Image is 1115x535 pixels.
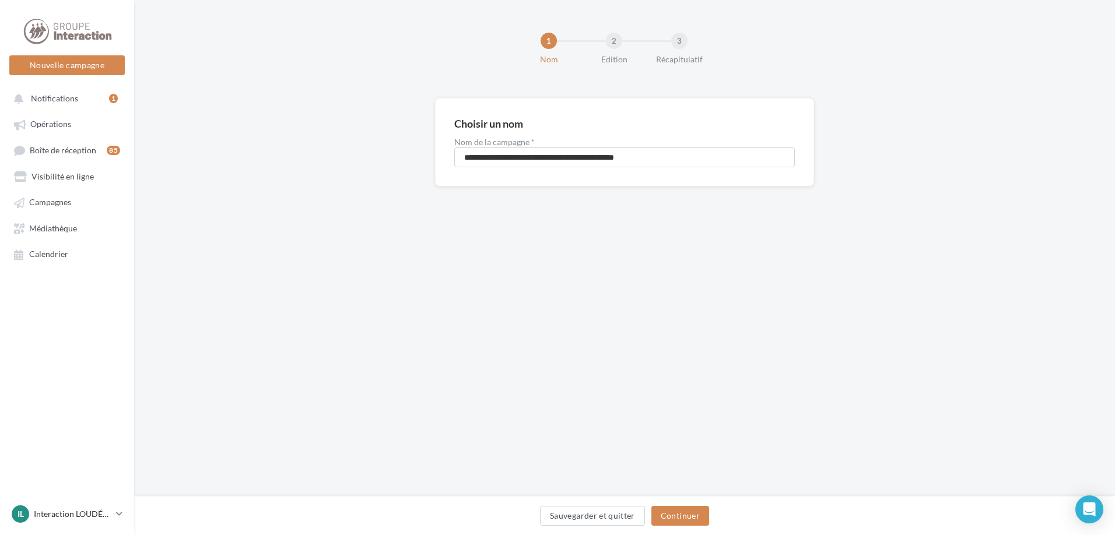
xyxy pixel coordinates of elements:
[454,138,795,146] label: Nom de la campagne *
[9,55,125,75] button: Nouvelle campagne
[671,33,688,49] div: 3
[17,508,24,520] span: IL
[31,93,78,103] span: Notifications
[107,146,120,155] div: 85
[7,139,127,161] a: Boîte de réception85
[454,118,523,129] div: Choisir un nom
[651,506,709,526] button: Continuer
[30,119,71,129] span: Opérations
[31,171,94,181] span: Visibilité en ligne
[7,217,127,238] a: Médiathèque
[540,506,645,526] button: Sauvegarder et quitter
[29,198,71,207] span: Campagnes
[511,54,586,65] div: Nom
[577,54,651,65] div: Edition
[642,54,717,65] div: Récapitulatif
[29,223,77,233] span: Médiathèque
[7,113,127,134] a: Opérations
[34,508,111,520] p: Interaction LOUDÉAC
[7,243,127,264] a: Calendrier
[541,33,557,49] div: 1
[7,166,127,186] a: Visibilité en ligne
[606,33,622,49] div: 2
[9,503,125,525] a: IL Interaction LOUDÉAC
[30,145,96,155] span: Boîte de réception
[7,87,122,108] button: Notifications 1
[7,191,127,212] a: Campagnes
[1075,495,1103,523] div: Open Intercom Messenger
[29,249,68,259] span: Calendrier
[109,94,118,103] div: 1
